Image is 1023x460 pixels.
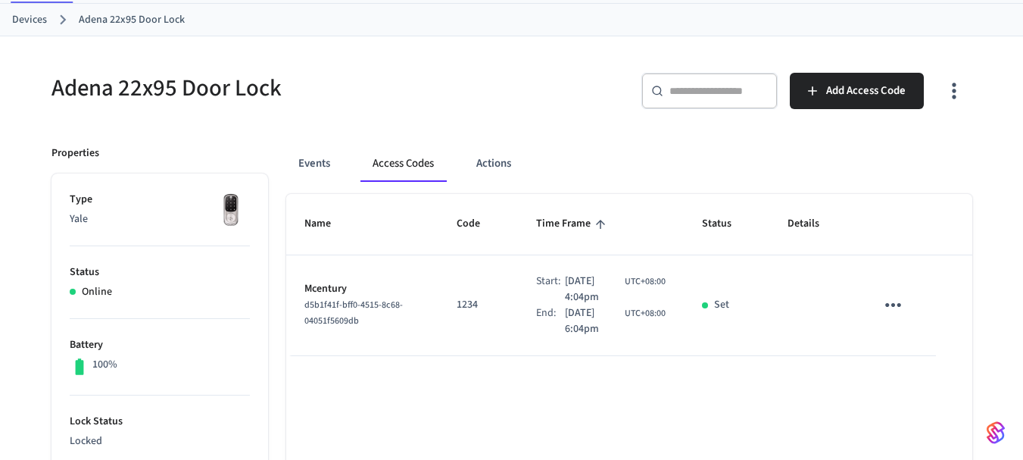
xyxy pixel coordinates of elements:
[82,284,112,300] p: Online
[51,73,503,104] h5: Adena 22x95 Door Lock
[565,305,622,337] span: [DATE] 6:04pm
[304,212,351,236] span: Name
[286,146,972,182] div: ant example
[70,414,250,430] p: Lock Status
[625,307,666,321] span: UTC+08:00
[51,146,99,161] p: Properties
[92,357,117,373] p: 100%
[565,305,666,337] div: Asia/Kuala_Lumpur
[304,281,420,297] p: Mcentury
[565,274,666,305] div: Asia/Kuala_Lumpur
[536,212,610,236] span: Time Frame
[987,421,1005,445] img: SeamLogoGradient.69752ec5.svg
[536,305,565,337] div: End:
[360,146,446,182] button: Access Codes
[79,12,185,28] a: Adena 22x95 Door Lock
[70,192,250,208] p: Type
[304,299,403,327] span: d5b1f41f-bff0-4515-8c68-04051f5609db
[702,212,751,236] span: Status
[565,274,622,305] span: [DATE] 4:04pm
[70,211,250,227] p: Yale
[625,275,666,289] span: UTC+08:00
[464,146,523,182] button: Actions
[790,73,924,109] button: Add Access Code
[12,12,47,28] a: Devices
[536,274,565,305] div: Start:
[457,212,500,236] span: Code
[286,194,972,355] table: sticky table
[788,212,839,236] span: Details
[70,264,250,280] p: Status
[70,337,250,353] p: Battery
[714,297,729,313] p: Set
[457,297,500,313] p: 1234
[826,81,906,101] span: Add Access Code
[286,146,342,182] button: Events
[212,192,250,230] img: Yale Assure Touchscreen Wifi Smart Lock, Satin Nickel, Front
[70,433,250,449] p: Locked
